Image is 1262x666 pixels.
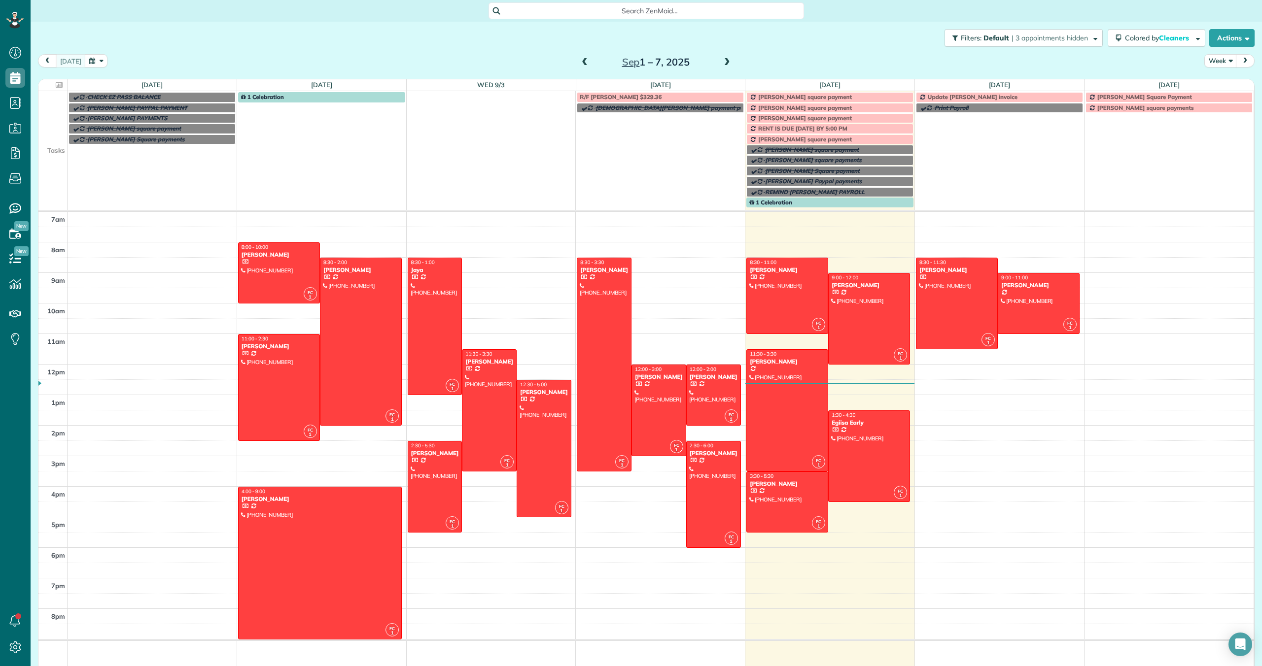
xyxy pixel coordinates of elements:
div: [PERSON_NAME] [1001,282,1077,289]
span: FC [389,626,395,631]
span: [PERSON_NAME] Paypal payments [765,177,862,185]
span: 12:00 - 3:00 [635,366,662,372]
span: 11:30 - 3:30 [750,351,776,357]
button: Filters: Default | 3 appointments hidden [945,29,1103,47]
span: [PERSON_NAME] square payment [87,125,181,132]
span: FC [729,412,734,417]
span: 9:00 - 12:00 [832,274,858,281]
span: REMIND [PERSON_NAME] PAYROLL [765,188,865,196]
small: 1 [304,430,316,439]
span: 11:00 - 2:30 [242,335,268,342]
span: 9am [51,276,65,284]
span: Update [PERSON_NAME] invoice [928,93,1017,100]
div: Open Intercom Messenger [1228,633,1252,656]
div: [PERSON_NAME] [241,343,317,350]
div: [PERSON_NAME] [241,251,317,258]
a: Wed 9/3 [477,81,505,89]
span: Cleaners [1159,33,1191,42]
span: [PERSON_NAME] square payment [758,93,852,100]
span: FC [308,427,313,433]
span: 7pm [51,582,65,590]
span: 2:30 - 5:30 [411,442,435,449]
span: FC [504,458,510,463]
span: 12pm [47,368,65,376]
span: 11am [47,337,65,345]
span: [PERSON_NAME] PAYPAL PAYMENT [87,104,187,111]
span: 9:00 - 11:00 [1001,274,1028,281]
a: [DATE] [650,81,671,89]
span: FC [450,519,455,524]
span: FC [898,488,903,494]
span: FC [729,534,734,539]
small: 1 [894,354,907,363]
div: [PERSON_NAME] [520,389,568,396]
div: [PERSON_NAME] [749,480,825,487]
div: Jaya [411,266,459,273]
a: [DATE] [989,81,1010,89]
span: 7am [51,215,65,223]
small: 1 [386,629,398,638]
span: New [14,246,29,256]
span: New [14,221,29,231]
span: 1 Celebration [749,199,792,206]
small: 1 [304,293,316,302]
span: 8:30 - 11:00 [750,259,776,266]
button: prev [38,54,57,67]
span: FC [450,381,455,387]
small: 1 [725,537,737,546]
small: 1 [812,522,825,531]
span: FC [308,290,313,295]
span: [PERSON_NAME] Square Payment [1097,93,1192,100]
span: FC [1067,320,1073,326]
small: 1 [725,415,737,424]
span: 4pm [51,490,65,498]
span: FC [619,458,625,463]
a: [DATE] [1158,81,1180,89]
button: Colored byCleaners [1108,29,1205,47]
span: [DEMOGRAPHIC_DATA][PERSON_NAME] payment paypal [596,104,755,111]
div: [PERSON_NAME] [919,266,995,273]
span: FC [559,503,564,509]
span: R/F [PERSON_NAME] $329.36 [580,93,662,100]
span: 8:30 - 1:00 [411,259,435,266]
div: [PERSON_NAME] [749,358,825,365]
div: [PERSON_NAME] [411,450,459,457]
span: 6pm [51,551,65,559]
small: 1 [446,384,458,394]
div: [PERSON_NAME] [580,266,629,273]
div: [PERSON_NAME] [241,496,399,502]
span: [PERSON_NAME] square payment [758,135,852,143]
div: [PERSON_NAME] [323,266,399,273]
span: [PERSON_NAME] Square payment [765,167,860,174]
span: RENT IS DUE [DATE] BY 5:00 PM [758,125,847,132]
span: [PERSON_NAME] square payment [758,104,852,111]
span: 3pm [51,460,65,467]
div: Egiisa Early [831,419,907,426]
span: 8pm [51,612,65,620]
button: Actions [1209,29,1255,47]
span: 1pm [51,399,65,406]
span: 4:00 - 9:00 [242,488,265,495]
span: [PERSON_NAME] Square payments [87,135,185,143]
span: 12:00 - 2:00 [690,366,716,372]
h2: 1 – 7, 2025 [594,57,717,67]
small: 1 [982,338,994,348]
span: Colored by [1125,33,1192,42]
span: 8:00 - 10:00 [242,244,268,250]
span: FC [389,412,395,417]
span: 8:30 - 2:00 [323,259,347,266]
div: [PERSON_NAME] [465,358,514,365]
small: 1 [386,415,398,424]
div: [PERSON_NAME] [634,373,683,380]
small: 1 [812,323,825,333]
a: [DATE] [311,81,332,89]
small: 1 [812,461,825,470]
span: 2:30 - 6:00 [690,442,713,449]
span: [PERSON_NAME] square payments [1097,104,1194,111]
span: 12:30 - 5:00 [520,381,547,388]
small: 1 [446,522,458,531]
span: 2pm [51,429,65,437]
span: 5pm [51,521,65,529]
button: next [1236,54,1255,67]
button: [DATE] [56,54,86,67]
